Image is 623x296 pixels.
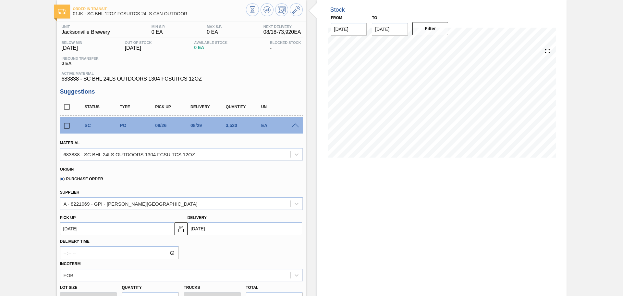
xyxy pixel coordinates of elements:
[246,285,259,290] label: Total
[152,29,165,35] span: 0 EA
[60,88,303,95] h3: Suggestions
[60,262,81,266] label: Incoterm
[152,25,165,29] span: MIN S.P.
[261,3,274,16] button: Update Chart
[125,41,152,45] span: Out Of Stock
[62,29,110,35] span: Jacksonville Brewery
[372,16,377,20] label: to
[64,201,198,206] div: A - 8221069 - GPI - [PERSON_NAME][GEOGRAPHIC_DATA]
[372,23,408,36] input: mm/dd/yyyy
[118,123,157,128] div: Purchase order
[331,23,367,36] input: mm/dd/yyyy
[125,45,152,51] span: [DATE]
[189,105,228,109] div: Delivery
[188,215,207,220] label: Delivery
[275,3,288,16] button: Schedule Inventory
[412,22,448,35] button: Filter
[64,272,74,278] div: FOB
[270,41,301,45] span: Blocked Stock
[62,45,82,51] span: [DATE]
[330,6,345,13] div: Stock
[60,237,179,246] label: Delivery Time
[331,16,342,20] label: From
[73,7,246,11] span: Order in transit
[60,167,74,172] label: Origin
[290,3,303,16] button: Go to Master Data / General
[62,25,110,29] span: Unit
[260,105,299,109] div: UN
[62,41,82,45] span: Below Min
[260,123,299,128] div: EA
[122,285,142,290] label: Quantity
[60,190,79,195] label: Supplier
[73,11,246,16] span: 01JK - SC BHL 12OZ FCSUITCS 24LS CAN OUTDOOR
[177,225,185,233] img: locked
[194,41,227,45] span: Available Stock
[263,29,301,35] span: 08/18 - 73,920 EA
[62,61,99,66] span: 0 EA
[60,177,103,181] label: Purchase Order
[83,105,122,109] div: Status
[62,57,99,60] span: Inbound Transfer
[184,285,200,290] label: Trucks
[207,25,222,29] span: MAX S.P.
[62,71,301,75] span: Active Material
[224,123,263,128] div: 3,520
[60,141,80,145] label: Material
[268,41,303,51] div: -
[194,45,227,50] span: 0 EA
[188,222,302,235] input: mm/dd/yyyy
[60,283,117,292] label: Lot size
[62,76,301,82] span: 683838 - SC BHL 24LS OUTDOORS 1304 FCSUITCS 12OZ
[224,105,263,109] div: Quantity
[246,3,259,16] button: Stocks Overview
[118,105,157,109] div: Type
[60,222,175,235] input: mm/dd/yyyy
[83,123,122,128] div: Suggestion Created
[207,29,222,35] span: 0 EA
[64,151,195,157] div: 683838 - SC BHL 24LS OUTDOORS 1304 FCSUITCS 12OZ
[189,123,228,128] div: 08/29/2025
[153,123,193,128] div: 08/26/2025
[60,215,76,220] label: Pick up
[263,25,301,29] span: Next Delivery
[58,9,66,14] img: Ícone
[175,222,188,235] button: locked
[153,105,193,109] div: Pick up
